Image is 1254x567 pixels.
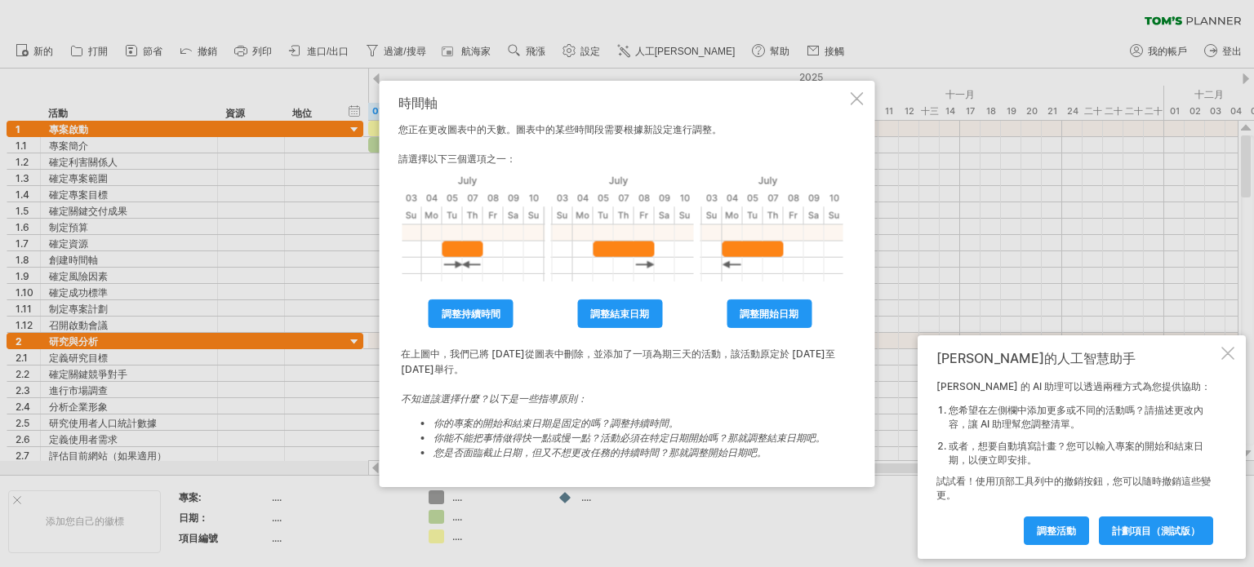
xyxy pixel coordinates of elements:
[590,307,649,319] font: 調整結束日期
[740,307,798,319] font: 調整開始日期
[936,350,1136,366] font: [PERSON_NAME]的人工智慧助手
[434,417,678,429] font: 你的專案的開始和結束日期是固定的嗎？調整持續時間。
[949,440,1203,466] font: 或者，想要自動填寫計畫？您可以輸入專案的開始和結束日期，以便立即安排。
[577,299,662,327] a: 調整結束日期
[936,380,1211,392] font: [PERSON_NAME] 的 AI 助理可以透過兩種方式為您提供協助：
[398,94,438,110] font: 時間軸
[1024,516,1089,545] a: 調整活動
[936,475,1211,501] font: 試試看！使用頂部工具列中的撤銷按鈕，您可以隨時撤銷這些變更。
[398,122,722,135] font: 您正在更改圖表中的天數。圖表中的某些時間段需要根據新設定進行調整。
[401,392,587,405] font: 不知道該選擇什麼？以下是一些指導原則：
[442,307,500,319] font: 調整持續時間
[434,446,767,458] font: 您是否面臨截止日期，但又不想更改任務的持續時間？那就調整開始日期吧。
[434,432,825,444] font: 你能不能把事情做得快一點或慢一點？活動必須在特定日期開始嗎？那就調整結束日期吧。
[401,348,835,375] font: 在上圖中，我們已將 [DATE]從圖表中刪除，並添加了一項為期三天的活動，該活動原定於 [DATE]至 [DATE]舉行。
[727,299,812,327] a: 調整開始日期
[398,152,516,164] font: 請選擇以下三個選項之一：
[429,299,514,327] a: 調整持續時間
[949,404,1203,430] font: 您希望在左側欄中添加更多或不同的活動嗎？請描述更改內容，讓 AI 助理幫您調整清單。
[1112,525,1200,537] font: 計劃項目（測試版）
[1099,516,1213,545] a: 計劃項目（測試版）
[1037,525,1076,537] font: 調整活動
